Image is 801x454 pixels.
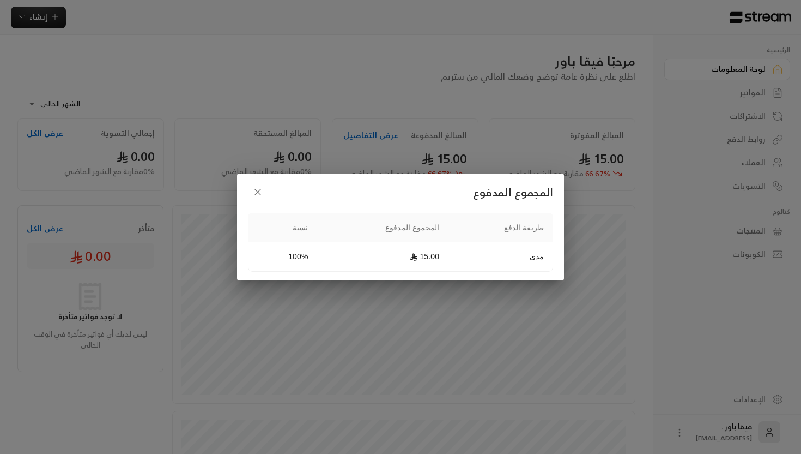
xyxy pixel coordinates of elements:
h2: المجموع المدفوع [248,182,553,202]
td: 100% [248,242,317,271]
th: نسبة [248,213,317,242]
td: مدى [448,242,553,271]
th: طريقة الدفع [448,213,553,242]
td: 15.00 [317,242,448,271]
th: المجموع المدفوع [317,213,448,242]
